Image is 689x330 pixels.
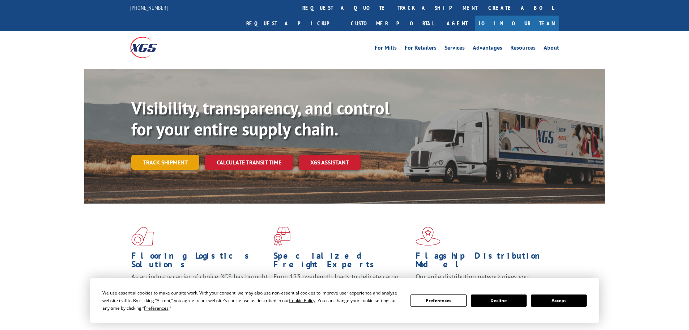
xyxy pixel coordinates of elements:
[131,155,199,170] a: Track shipment
[416,272,549,289] span: Our agile distribution network gives you nationwide inventory management on demand.
[475,16,559,31] a: Join Our Team
[131,227,154,246] img: xgs-icon-total-supply-chain-intelligence-red
[205,155,293,170] a: Calculate transit time
[411,295,466,307] button: Preferences
[130,4,168,11] a: [PHONE_NUMBER]
[375,45,397,53] a: For Mills
[241,16,345,31] a: Request a pickup
[405,45,437,53] a: For Retailers
[416,227,441,246] img: xgs-icon-flagship-distribution-model-red
[439,16,475,31] a: Agent
[289,297,315,304] span: Cookie Policy
[531,295,587,307] button: Accept
[445,45,465,53] a: Services
[471,295,527,307] button: Decline
[273,251,410,272] h1: Specialized Freight Experts
[102,289,402,312] div: We use essential cookies to make our site work. With your consent, we may also use non-essential ...
[473,45,502,53] a: Advantages
[416,251,552,272] h1: Flagship Distribution Model
[510,45,536,53] a: Resources
[273,227,290,246] img: xgs-icon-focused-on-flooring-red
[345,16,439,31] a: Customer Portal
[544,45,559,53] a: About
[131,97,390,140] b: Visibility, transparency, and control for your entire supply chain.
[273,272,410,305] p: From 123 overlength loads to delicate cargo, our experienced staff knows the best way to move you...
[144,305,169,311] span: Preferences
[90,278,599,323] div: Cookie Consent Prompt
[299,155,361,170] a: XGS ASSISTANT
[131,251,268,272] h1: Flooring Logistics Solutions
[131,272,268,298] span: As an industry carrier of choice, XGS has brought innovation and dedication to flooring logistics...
